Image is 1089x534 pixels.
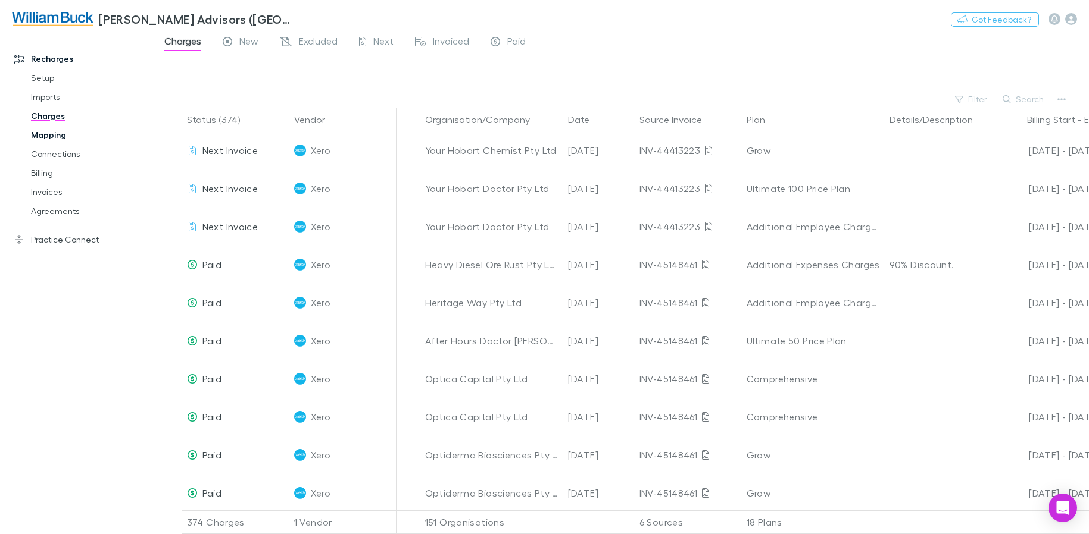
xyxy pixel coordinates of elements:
span: Xero [311,322,330,360]
div: INV-44413223 [639,169,737,208]
div: [DATE] [563,246,635,284]
div: Your Hobart Doctor Pty Ltd [425,169,558,208]
div: INV-45148461 [639,474,737,512]
a: Connections [19,145,160,164]
div: [DATE] [563,398,635,436]
span: Xero [311,398,330,436]
a: Invoices [19,183,160,202]
div: INV-44413223 [639,131,737,169]
div: INV-45148461 [639,322,737,360]
img: Xero's Logo [294,259,306,271]
img: William Buck Advisors (WA) Pty Ltd's Logo [12,12,93,26]
img: Xero's Logo [294,183,306,194]
span: Paid [202,411,221,422]
div: Heavy Diesel Ore Rust Pty Ltd [425,246,558,284]
a: Imports [19,87,160,106]
div: [DATE] [563,474,635,512]
span: Paid [202,449,221,460]
img: Xero's Logo [294,221,306,233]
button: Vendor [294,108,339,131]
span: Invoiced [433,35,469,51]
div: Additional Expenses Charges [747,246,880,284]
button: Billing Start [1027,108,1075,131]
button: Plan [747,108,779,131]
div: Open Intercom Messenger [1049,494,1077,522]
div: INV-45148461 [639,360,737,398]
div: 90% Discount. [890,246,987,284]
div: Ultimate 100 Price Plan [747,169,880,208]
span: Next Invoice [202,183,258,194]
div: [DATE] [563,208,635,246]
div: INV-44413223 [639,208,737,246]
img: Xero's Logo [294,449,306,461]
button: Date [568,108,604,131]
h3: [PERSON_NAME] Advisors ([GEOGRAPHIC_DATA]) Pty Ltd [98,12,295,26]
div: INV-45148461 [639,284,737,322]
span: Xero [311,131,330,169]
div: Grow [747,131,880,169]
div: [DATE] [563,284,635,322]
div: Optiderma Biosciences Pty Ltd [425,436,558,474]
div: [DATE] [563,360,635,398]
button: Details/Description [890,108,987,131]
span: Paid [202,259,221,270]
div: [DATE] [563,169,635,208]
div: 1 Vendor [289,510,397,534]
div: [DATE] [563,322,635,360]
div: Your Hobart Chemist Pty Ltd [425,131,558,169]
span: Charges [164,35,201,51]
div: 6 Sources [635,510,742,534]
div: Comprehensive [747,360,880,398]
span: New [239,35,258,51]
a: Billing [19,164,160,183]
img: Xero's Logo [294,297,306,309]
div: 151 Organisations [420,510,563,534]
a: Setup [19,68,160,87]
div: 18 Plans [742,510,885,534]
div: Optiderma Biosciences Pty Ltd [425,474,558,512]
button: Status (374) [187,108,254,131]
div: Comprehensive [747,398,880,436]
div: INV-45148461 [639,398,737,436]
span: Paid [202,487,221,498]
img: Xero's Logo [294,335,306,347]
div: [DATE] [563,436,635,474]
span: Xero [311,169,330,208]
span: Next Invoice [202,221,258,232]
button: Filter [949,92,994,106]
div: Additional Employee Charges over 100 [747,284,880,322]
img: Xero's Logo [294,145,306,156]
span: Xero [311,284,330,322]
img: Xero's Logo [294,487,306,499]
span: Paid [507,35,526,51]
div: Ultimate 50 Price Plan [747,322,880,360]
a: Charges [19,106,160,125]
div: Grow [747,436,880,474]
div: Optica Capital Pty Ltd [425,398,558,436]
span: Xero [311,436,330,474]
span: Xero [311,474,330,512]
div: Heritage Way Pty Ltd [425,284,558,322]
span: Xero [311,360,330,398]
button: Got Feedback? [951,12,1039,27]
div: Grow [747,474,880,512]
span: Xero [311,208,330,246]
div: After Hours Doctor [PERSON_NAME] [425,322,558,360]
div: INV-45148461 [639,436,737,474]
div: [DATE] [563,131,635,169]
img: Xero's Logo [294,373,306,385]
img: Xero's Logo [294,411,306,423]
a: Practice Connect [2,230,160,249]
span: Paid [202,373,221,384]
span: Paid [202,335,221,346]
span: Next Invoice [202,145,258,156]
button: Organisation/Company [425,108,544,131]
div: 374 Charges [182,510,289,534]
a: [PERSON_NAME] Advisors ([GEOGRAPHIC_DATA]) Pty Ltd [5,5,302,33]
span: Xero [311,246,330,284]
div: Additional Employee Charges over 100 [747,208,880,246]
button: Search [997,92,1051,106]
span: Excluded [299,35,338,51]
div: Optica Capital Pty Ltd [425,360,558,398]
div: INV-45148461 [639,246,737,284]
